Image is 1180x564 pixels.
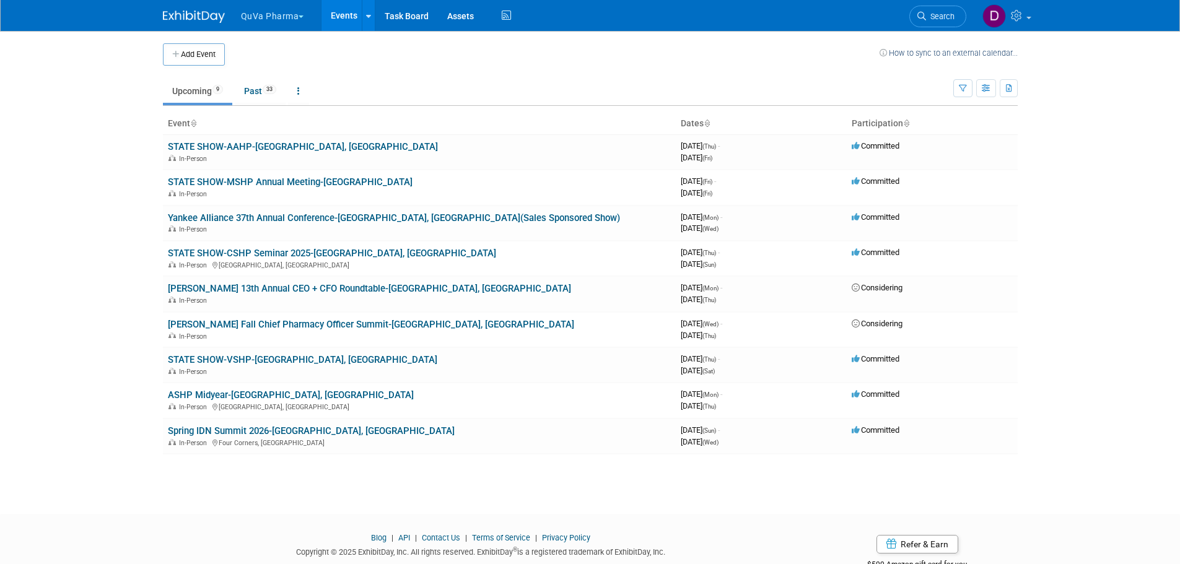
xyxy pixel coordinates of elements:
[702,391,719,398] span: (Mon)
[168,403,176,409] img: In-Person Event
[702,143,716,150] span: (Thu)
[852,176,899,186] span: Committed
[702,427,716,434] span: (Sun)
[388,533,396,542] span: |
[168,401,671,411] div: [GEOGRAPHIC_DATA], [GEOGRAPHIC_DATA]
[263,85,276,94] span: 33
[718,425,720,435] span: -
[412,533,420,542] span: |
[852,319,902,328] span: Considering
[714,176,716,186] span: -
[472,533,530,542] a: Terms of Service
[720,389,722,399] span: -
[168,141,438,152] a: STATE SHOW-AAHP-[GEOGRAPHIC_DATA], [GEOGRAPHIC_DATA]
[422,533,460,542] a: Contact Us
[163,79,232,103] a: Upcoming9
[163,11,225,23] img: ExhibitDay
[718,248,720,257] span: -
[903,118,909,128] a: Sort by Participation Type
[880,48,1018,58] a: How to sync to an external calendar...
[168,261,176,267] img: In-Person Event
[702,403,716,410] span: (Thu)
[168,212,620,223] a: Yankee Alliance 37th Annual Conference-[GEOGRAPHIC_DATA], [GEOGRAPHIC_DATA](Sales Sponsored Show)
[681,141,720,150] span: [DATE]
[179,225,211,233] span: In-Person
[168,437,671,447] div: Four Corners, [GEOGRAPHIC_DATA]
[212,85,223,94] span: 9
[681,212,722,222] span: [DATE]
[398,533,410,542] a: API
[681,319,722,328] span: [DATE]
[681,389,722,399] span: [DATE]
[532,533,540,542] span: |
[681,223,719,233] span: [DATE]
[179,190,211,198] span: In-Person
[852,425,899,435] span: Committed
[852,212,899,222] span: Committed
[163,544,800,558] div: Copyright © 2025 ExhibitDay, Inc. All rights reserved. ExhibitDay is a registered trademark of Ex...
[702,249,716,256] span: (Thu)
[702,332,716,339] span: (Thu)
[179,439,211,447] span: In-Person
[718,141,720,150] span: -
[702,190,712,197] span: (Fri)
[876,535,958,553] a: Refer & Earn
[909,6,966,27] a: Search
[702,155,712,162] span: (Fri)
[179,155,211,163] span: In-Person
[720,212,722,222] span: -
[681,437,719,446] span: [DATE]
[168,425,455,436] a: Spring IDN Summit 2026-[GEOGRAPHIC_DATA], [GEOGRAPHIC_DATA]
[681,248,720,257] span: [DATE]
[168,176,413,188] a: STATE SHOW-MSHP Annual Meeting-[GEOGRAPHIC_DATA]
[720,283,722,292] span: -
[681,331,716,340] span: [DATE]
[179,261,211,269] span: In-Person
[179,403,211,411] span: In-Person
[681,176,716,186] span: [DATE]
[168,389,414,401] a: ASHP Midyear-[GEOGRAPHIC_DATA], [GEOGRAPHIC_DATA]
[168,439,176,445] img: In-Person Event
[704,118,710,128] a: Sort by Start Date
[702,356,716,363] span: (Thu)
[702,214,719,221] span: (Mon)
[681,295,716,304] span: [DATE]
[513,546,517,553] sup: ®
[235,79,286,103] a: Past33
[168,259,671,269] div: [GEOGRAPHIC_DATA], [GEOGRAPHIC_DATA]
[681,188,712,197] span: [DATE]
[681,259,716,269] span: [DATE]
[852,354,899,363] span: Committed
[168,283,571,294] a: [PERSON_NAME] 13th Annual CEO + CFO Roundtable-[GEOGRAPHIC_DATA], [GEOGRAPHIC_DATA]
[702,225,719,232] span: (Wed)
[982,4,1006,28] img: Danielle Mitchell
[168,319,574,330] a: [PERSON_NAME] Fall Chief Pharmacy Officer Summit-[GEOGRAPHIC_DATA], [GEOGRAPHIC_DATA]
[168,155,176,161] img: In-Person Event
[168,368,176,374] img: In-Person Event
[718,354,720,363] span: -
[702,285,719,292] span: (Mon)
[542,533,590,542] a: Privacy Policy
[168,332,176,339] img: In-Person Event
[720,319,722,328] span: -
[168,190,176,196] img: In-Person Event
[702,178,712,185] span: (Fri)
[168,354,437,365] a: STATE SHOW-VSHP-[GEOGRAPHIC_DATA], [GEOGRAPHIC_DATA]
[852,283,902,292] span: Considering
[702,321,719,328] span: (Wed)
[852,248,899,257] span: Committed
[847,113,1018,134] th: Participation
[190,118,196,128] a: Sort by Event Name
[702,368,715,375] span: (Sat)
[163,43,225,66] button: Add Event
[681,153,712,162] span: [DATE]
[681,283,722,292] span: [DATE]
[179,297,211,305] span: In-Person
[462,533,470,542] span: |
[852,389,899,399] span: Committed
[702,261,716,268] span: (Sun)
[926,12,955,21] span: Search
[702,439,719,446] span: (Wed)
[168,225,176,232] img: In-Person Event
[163,113,676,134] th: Event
